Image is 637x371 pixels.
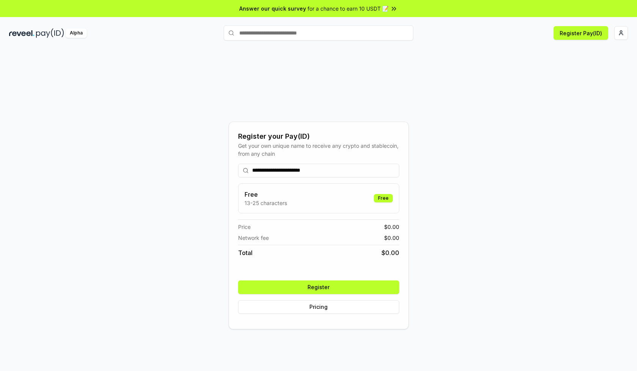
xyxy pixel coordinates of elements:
span: Price [238,223,251,231]
button: Register [238,280,399,294]
img: pay_id [36,28,64,38]
div: Get your own unique name to receive any crypto and stablecoin, from any chain [238,142,399,158]
img: reveel_dark [9,28,35,38]
button: Register Pay(ID) [554,26,608,40]
div: Register your Pay(ID) [238,131,399,142]
span: $ 0.00 [381,248,399,257]
span: $ 0.00 [384,234,399,242]
span: $ 0.00 [384,223,399,231]
span: Answer our quick survey [239,5,306,13]
p: 13-25 characters [245,199,287,207]
span: for a chance to earn 10 USDT 📝 [308,5,389,13]
div: Free [374,194,393,202]
h3: Free [245,190,287,199]
div: Alpha [66,28,87,38]
span: Network fee [238,234,269,242]
span: Total [238,248,253,257]
button: Pricing [238,300,399,314]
